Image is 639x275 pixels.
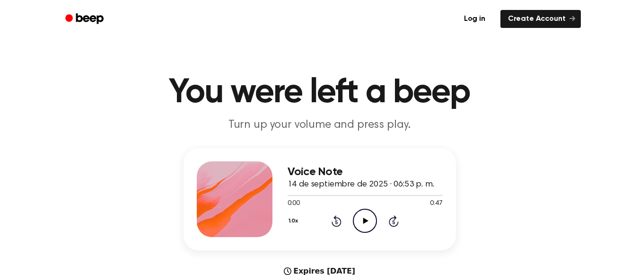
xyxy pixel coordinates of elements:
span: 14 de septiembre de 2025 · 06:53 p. m. [288,180,434,189]
h3: Voice Note [288,166,443,178]
a: Beep [59,10,112,28]
span: 0:47 [430,199,442,209]
a: Create Account [500,10,581,28]
a: Log in [455,8,495,30]
button: 1.0x [288,213,302,229]
span: 0:00 [288,199,300,209]
p: Turn up your volume and press play. [138,117,501,133]
h1: You were left a beep [78,76,562,110]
